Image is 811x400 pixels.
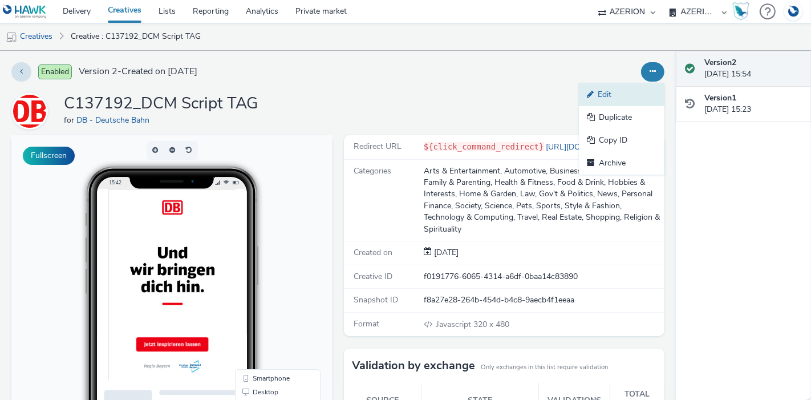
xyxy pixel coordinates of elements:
[732,2,749,21] img: Hawk Academy
[241,267,269,274] span: QR Code
[354,141,402,152] span: Redirect URL
[98,44,110,50] span: 15:42
[241,253,267,260] span: Desktop
[704,57,802,80] div: [DATE] 15:54
[38,64,72,79] span: Enabled
[354,294,399,305] span: Snapshot ID
[65,23,206,50] a: Creative : C137192_DCM Script TAG
[226,250,307,264] li: Desktop
[13,95,46,128] img: DB - Deutsche Bahn
[354,165,392,176] span: Categories
[354,247,393,258] span: Created on
[241,240,278,247] span: Smartphone
[11,106,52,116] a: DB - Deutsche Bahn
[424,142,544,151] code: ${click_command_redirect}
[354,271,393,282] span: Creative ID
[424,294,663,306] div: f8a27e28-264b-454d-b4c8-9aecb4f1eeaa
[436,319,473,330] span: Javascript
[64,93,258,115] h1: C137192_DCM Script TAG
[481,363,609,372] small: Only exchanges in this list require validation
[435,319,509,330] span: 320 x 480
[732,2,754,21] a: Hawk Academy
[704,57,736,68] strong: Version 2
[424,271,663,282] div: f0191776-6065-4314-a6df-0baa14c83890
[352,357,476,374] h3: Validation by exchange
[704,92,736,103] strong: Version 1
[424,165,663,236] div: Arts & Entertainment, Automotive, Business, Careers, Education, Family & Parenting, Health & Fitn...
[79,65,197,78] span: Version 2 - Created on [DATE]
[76,115,154,126] a: DB - Deutsche Bahn
[6,31,17,43] img: mobile
[354,318,380,329] span: Format
[579,106,664,129] a: Duplicate
[3,5,47,19] img: undefined Logo
[432,247,459,258] span: [DATE]
[432,247,459,258] div: Creation 20 November 2024, 15:23
[226,236,307,250] li: Smartphone
[785,2,802,21] img: Account DE
[704,92,802,116] div: [DATE] 15:23
[579,129,664,152] a: Copy ID
[226,264,307,277] li: QR Code
[23,147,75,165] button: Fullscreen
[579,83,664,106] a: Edit
[64,115,76,126] span: for
[544,142,635,152] a: [URL][DOMAIN_NAME]
[579,152,664,175] a: Archive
